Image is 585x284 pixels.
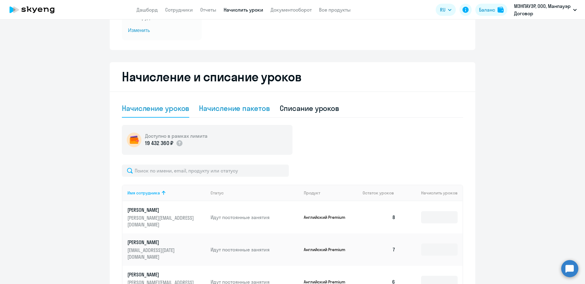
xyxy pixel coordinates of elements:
a: [PERSON_NAME][PERSON_NAME][EMAIL_ADDRESS][DOMAIN_NAME] [127,207,206,228]
th: Начислить уроков [400,185,463,201]
a: Отчеты [200,7,216,13]
div: Начисление пакетов [199,103,270,113]
h5: Доступно в рамках лимита [145,133,207,139]
div: Остаток уроков [363,190,400,196]
img: wallet-circle.png [127,133,141,147]
div: Начисление уроков [122,103,189,113]
a: Дашборд [136,7,158,13]
span: Остаток уроков [363,190,394,196]
p: Английский Premium [304,247,349,252]
p: [PERSON_NAME][EMAIL_ADDRESS][DOMAIN_NAME] [127,215,196,228]
p: [PERSON_NAME] [127,271,196,278]
p: [PERSON_NAME] [127,207,196,213]
div: Статус [211,190,224,196]
a: [PERSON_NAME][EMAIL_ADDRESS][DATE][DOMAIN_NAME] [127,239,206,260]
h2: Начисление и списание уроков [122,69,463,84]
button: МЭНПАУЭР, ООО, Манпауэр Договор [511,2,580,17]
a: Документооборот [271,7,312,13]
div: Имя сотрудника [127,190,206,196]
p: [PERSON_NAME] [127,239,196,246]
p: МЭНПАУЭР, ООО, Манпауэр Договор [514,2,571,17]
div: Статус [211,190,299,196]
a: Начислить уроки [224,7,263,13]
button: Балансbalance [475,4,507,16]
div: Продукт [304,190,320,196]
p: [EMAIL_ADDRESS][DATE][DOMAIN_NAME] [127,247,196,260]
a: Все продукты [319,7,351,13]
div: Продукт [304,190,358,196]
div: Баланс [479,6,495,13]
input: Поиск по имени, email, продукту или статусу [122,165,289,177]
td: 7 [358,233,400,266]
div: Имя сотрудника [127,190,160,196]
p: Идут постоянные занятия [211,246,299,253]
button: RU [436,4,456,16]
td: 8 [358,201,400,233]
img: balance [498,7,504,13]
p: Английский Premium [304,215,349,220]
p: Идут постоянные занятия [211,214,299,221]
p: 19 432 360 ₽ [145,139,173,147]
span: RU [440,6,445,13]
div: Списание уроков [280,103,339,113]
span: Изменить [128,27,196,34]
a: Сотрудники [165,7,193,13]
